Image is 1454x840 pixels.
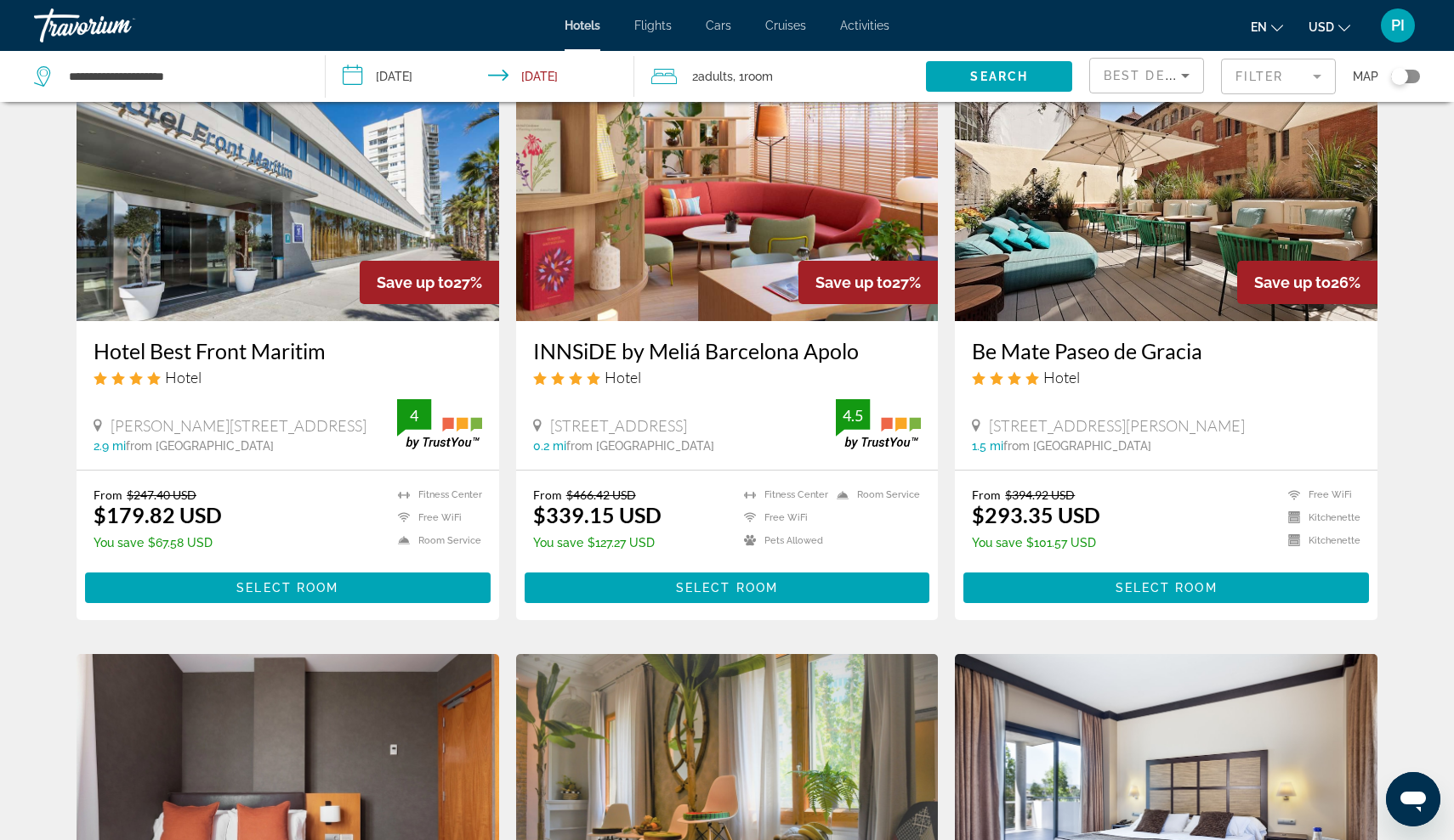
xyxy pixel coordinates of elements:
[798,261,938,304] div: 27%
[634,19,672,32] a: Flights
[963,577,1369,595] a: Select Room
[389,510,482,525] li: Free WiFi
[165,368,202,386] span: Hotel
[34,3,204,48] a: Travorium
[972,439,1003,453] span: 1.5 mi
[94,439,126,453] span: 2.9 mi
[955,49,1377,321] img: Hotel image
[516,49,939,321] img: Hotel image
[1386,772,1440,826] iframe: Bouton de lancement de la fenêtre de messagerie
[566,439,714,453] span: from [GEOGRAPHIC_DATA]
[236,581,338,595] span: Select Room
[706,19,731,32] a: Cars
[397,399,482,449] img: trustyou-badge.svg
[1003,439,1151,453] span: from [GEOGRAPHIC_DATA]
[1043,368,1080,386] span: Hotel
[85,577,491,595] a: Select Room
[1309,20,1334,34] span: USD
[533,488,562,502] span: From
[836,405,870,426] div: 4.5
[525,572,930,603] button: Select Room
[692,65,733,88] span: 2
[127,488,196,502] del: $247.40 USD
[972,338,1360,364] a: Be Mate Paseo de Gracia
[1116,581,1218,595] span: Select Room
[836,399,921,449] img: trustyou-badge.svg
[389,533,482,548] li: Room Service
[744,70,773,83] span: Room
[676,581,778,595] span: Select Room
[1376,8,1420,43] button: User Menu
[326,51,634,102] button: Check-in date: Dec 3, 2025 Check-out date: Dec 5, 2025
[77,49,499,321] img: Hotel image
[1280,488,1360,502] li: Free WiFi
[733,65,773,88] span: , 1
[565,19,600,32] a: Hotels
[1221,58,1336,95] button: Filter
[533,502,662,527] ins: $339.15 USD
[736,488,828,502] li: Fitness Center
[360,261,499,304] div: 27%
[736,533,828,548] li: Pets Allowed
[970,70,1028,83] span: Search
[94,338,482,364] a: Hotel Best Front Maritim
[1251,14,1283,39] button: Change language
[1237,261,1377,304] div: 26%
[815,273,892,291] span: Save up to
[926,61,1072,92] button: Search
[1309,14,1350,39] button: Change currency
[736,510,828,525] li: Free WiFi
[566,488,636,502] del: $466.42 USD
[634,51,926,102] button: Travelers: 2 adults, 0 children
[1391,17,1405,34] span: PI
[533,536,662,550] p: $127.27 USD
[533,439,566,453] span: 0.2 mi
[1280,533,1360,548] li: Kitchenette
[533,536,583,550] span: You save
[828,488,921,502] li: Room Service
[397,405,431,426] div: 4
[111,416,366,435] span: [PERSON_NAME][STREET_ADDRESS]
[1104,65,1190,86] mat-select: Sort by
[963,572,1369,603] button: Select Room
[94,502,222,527] ins: $179.82 USD
[94,368,482,386] div: 4 star Hotel
[972,368,1360,386] div: 4 star Hotel
[972,502,1100,527] ins: $293.35 USD
[840,19,889,32] span: Activities
[989,416,1245,435] span: [STREET_ADDRESS][PERSON_NAME]
[972,536,1022,550] span: You save
[1251,20,1267,34] span: en
[1254,273,1331,291] span: Save up to
[525,577,930,595] a: Select Room
[377,273,453,291] span: Save up to
[698,70,733,83] span: Adults
[1104,69,1192,82] span: Best Deals
[94,536,222,550] p: $67.58 USD
[550,416,687,435] span: [STREET_ADDRESS]
[972,536,1100,550] p: $101.57 USD
[605,368,641,386] span: Hotel
[85,572,491,603] button: Select Room
[533,338,922,364] a: INNSiDE by Meliá Barcelona Apolo
[126,439,274,453] span: from [GEOGRAPHIC_DATA]
[1280,510,1360,525] li: Kitchenette
[94,488,122,502] span: From
[389,488,482,502] li: Fitness Center
[1005,488,1075,502] del: $394.92 USD
[1353,65,1378,88] span: Map
[765,19,806,32] a: Cruises
[1378,69,1420,84] button: Toggle map
[972,488,1001,502] span: From
[94,536,144,550] span: You save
